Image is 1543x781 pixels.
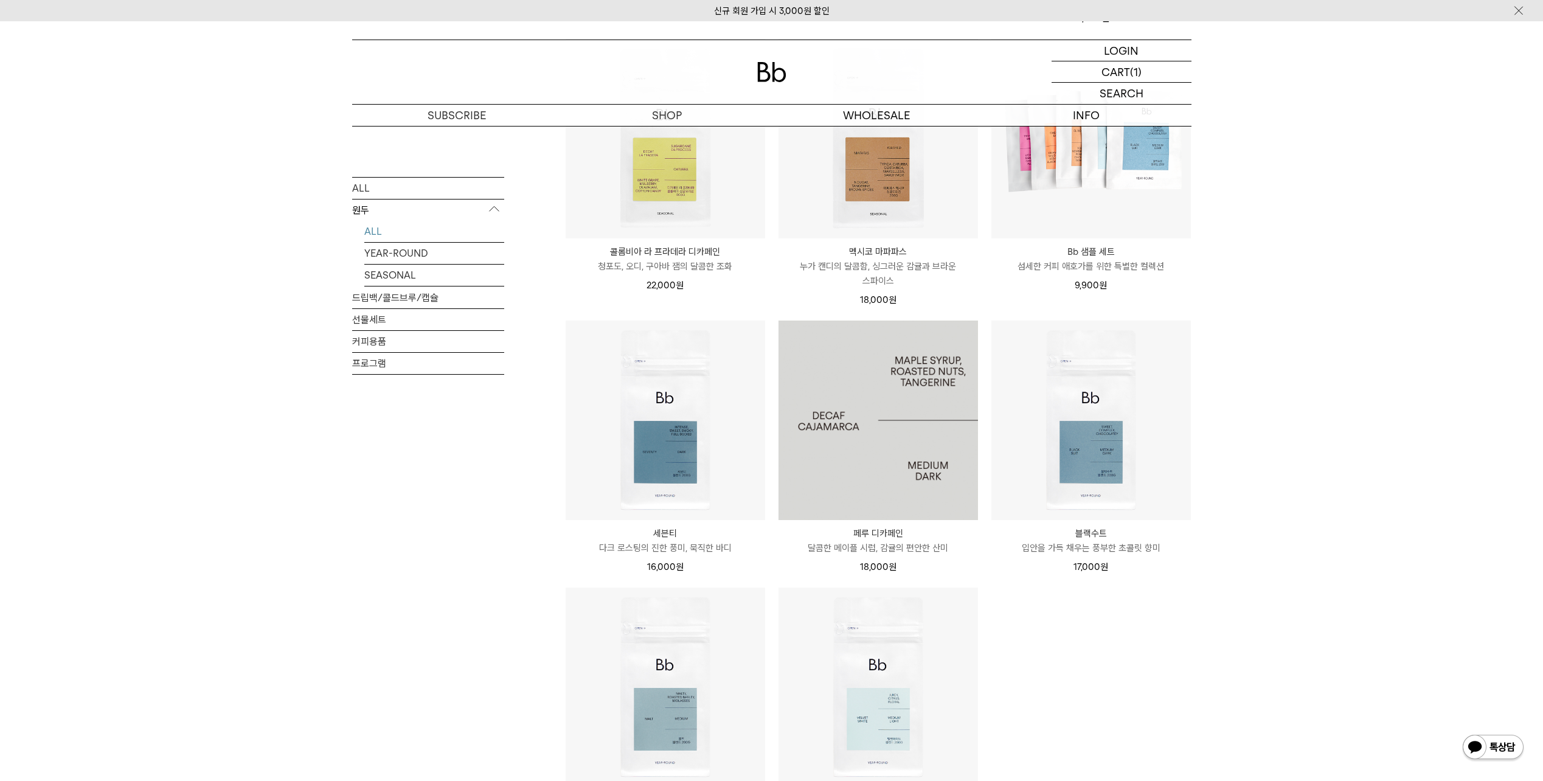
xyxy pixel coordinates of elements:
[991,321,1191,520] img: 블랙수트
[714,5,830,16] a: 신규 회원 가입 시 3,000원 할인
[566,526,765,555] a: 세븐티 다크 로스팅의 진한 풍미, 묵직한 바디
[778,321,978,520] img: 1000000082_add2_057.jpg
[778,526,978,555] a: 페루 디카페인 달콤한 메이플 시럽, 감귤의 편안한 산미
[757,62,786,82] img: 로고
[1052,61,1191,83] a: CART (1)
[772,105,982,126] p: WHOLESALE
[991,526,1191,555] a: 블랙수트 입안을 가득 채우는 풍부한 초콜릿 향미
[1100,83,1143,104] p: SEARCH
[889,294,896,305] span: 원
[778,541,978,555] p: 달콤한 메이플 시럽, 감귤의 편안한 산미
[676,280,684,291] span: 원
[778,321,978,520] a: 페루 디카페인
[1462,734,1525,763] img: 카카오톡 채널 1:1 채팅 버튼
[860,294,896,305] span: 18,000
[1052,40,1191,61] a: LOGIN
[991,259,1191,274] p: 섬세한 커피 애호가를 위한 특별한 컬렉션
[352,199,504,221] p: 원두
[566,245,765,259] p: 콜롬비아 라 프라데라 디카페인
[778,39,978,238] img: 멕시코 마파파스
[778,245,978,259] p: 멕시코 마파파스
[991,526,1191,541] p: 블랙수트
[352,177,504,198] a: ALL
[991,39,1191,238] img: Bb 샘플 세트
[778,259,978,288] p: 누가 캔디의 달콤함, 싱그러운 감귤과 브라운 스파이스
[566,245,765,274] a: 콜롬비아 라 프라데라 디카페인 청포도, 오디, 구아바 잼의 달콤한 조화
[1101,61,1130,82] p: CART
[1130,61,1142,82] p: (1)
[1073,561,1108,572] span: 17,000
[352,308,504,330] a: 선물세트
[991,541,1191,555] p: 입안을 가득 채우는 풍부한 초콜릿 향미
[860,561,896,572] span: 18,000
[352,352,504,373] a: 프로그램
[1099,280,1107,291] span: 원
[1104,40,1139,61] p: LOGIN
[676,561,684,572] span: 원
[566,321,765,520] img: 세븐티
[889,561,896,572] span: 원
[778,526,978,541] p: 페루 디카페인
[991,245,1191,259] p: Bb 샘플 세트
[364,220,504,241] a: ALL
[647,280,684,291] span: 22,000
[566,39,765,238] img: 콜롬비아 라 프라데라 디카페인
[566,526,765,541] p: 세븐티
[352,105,562,126] a: SUBSCRIBE
[352,286,504,308] a: 드립백/콜드브루/캡슐
[562,105,772,126] a: SHOP
[982,105,1191,126] p: INFO
[778,245,978,288] a: 멕시코 마파파스 누가 캔디의 달콤함, 싱그러운 감귤과 브라운 스파이스
[1075,280,1107,291] span: 9,900
[991,245,1191,274] a: Bb 샘플 세트 섬세한 커피 애호가를 위한 특별한 컬렉션
[364,242,504,263] a: YEAR-ROUND
[566,541,765,555] p: 다크 로스팅의 진한 풍미, 묵직한 바디
[566,259,765,274] p: 청포도, 오디, 구아바 잼의 달콤한 조화
[1100,561,1108,572] span: 원
[352,330,504,352] a: 커피용품
[647,561,684,572] span: 16,000
[364,264,504,285] a: SEASONAL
